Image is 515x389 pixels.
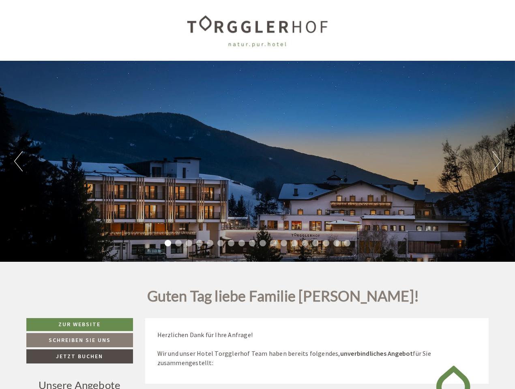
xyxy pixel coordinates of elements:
a: Schreiben Sie uns [26,333,133,347]
button: Previous [14,151,23,171]
strong: unverbindliches Angebot [340,349,413,357]
p: Herzlichen Dank für Ihre Anfrage! Wir und unser Hotel Torgglerhof Team haben bereits folgendes, f... [157,330,477,367]
button: Next [492,151,501,171]
h1: Guten Tag liebe Familie [PERSON_NAME]! [147,288,419,308]
a: Jetzt buchen [26,349,133,363]
a: Zur Website [26,318,133,331]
